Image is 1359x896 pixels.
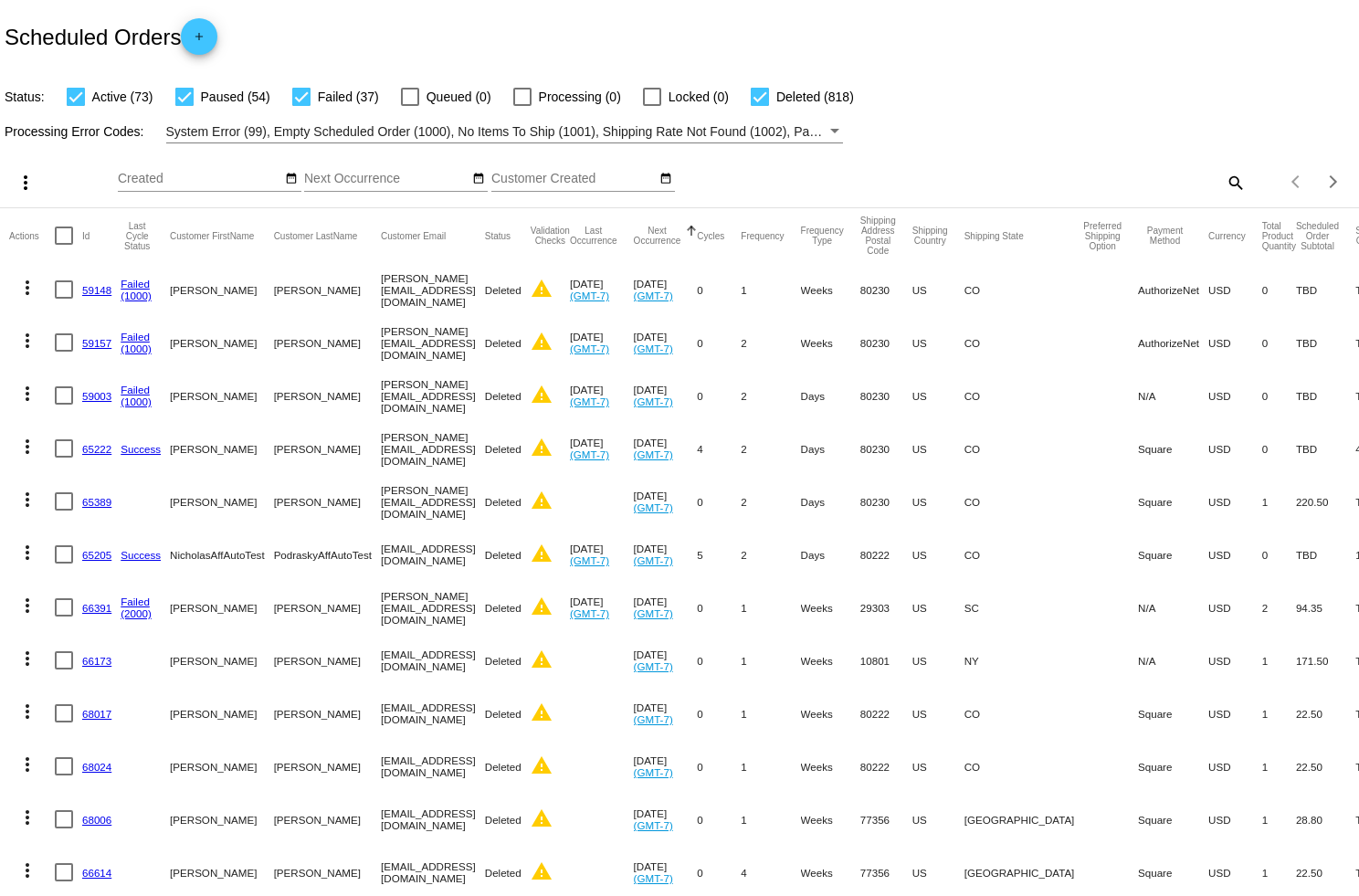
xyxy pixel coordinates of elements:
mat-icon: more_vert [16,595,38,617]
mat-cell: [PERSON_NAME][EMAIL_ADDRESS][DOMAIN_NAME] [381,422,485,475]
mat-cell: Weeks [801,316,860,369]
mat-icon: more_vert [16,330,38,352]
mat-cell: [PERSON_NAME][EMAIL_ADDRESS][DOMAIN_NAME] [381,316,485,369]
mat-cell: [PERSON_NAME] [274,422,381,475]
mat-cell: PodraskyAffAutoTest [274,528,381,581]
mat-cell: [EMAIL_ADDRESS][DOMAIN_NAME] [381,740,485,793]
mat-cell: 2 [741,316,800,369]
mat-cell: NicholasAffAutoTest [170,528,274,581]
mat-cell: TBD [1296,422,1355,475]
button: Change sorting for Cycles [697,230,724,241]
mat-cell: US [912,475,964,528]
mat-cell: 77356 [860,793,912,846]
mat-icon: warning [531,490,553,511]
mat-cell: USD [1208,793,1262,846]
a: (GMT-7) [634,713,673,725]
mat-cell: Square [1138,422,1208,475]
mat-cell: Weeks [801,793,860,846]
button: Change sorting for CurrencyIso [1208,230,1246,241]
mat-cell: Square [1138,687,1208,740]
span: Deleted [485,337,521,349]
mat-icon: date_range [472,172,485,186]
mat-cell: [PERSON_NAME] [274,369,381,422]
span: Deleted [485,761,521,773]
mat-cell: [DATE] [634,687,698,740]
mat-cell: USD [1208,316,1262,369]
mat-cell: [EMAIL_ADDRESS][DOMAIN_NAME] [381,634,485,687]
mat-cell: [PERSON_NAME] [274,793,381,846]
mat-cell: 2 [741,475,800,528]
h2: Scheduled Orders [5,18,217,55]
mat-icon: warning [531,384,553,406]
a: 65222 [82,443,111,455]
mat-cell: [PERSON_NAME] [274,634,381,687]
span: Failed (37) [318,86,379,108]
a: Failed [121,331,150,343]
a: (GMT-7) [570,395,609,407]
mat-cell: [DATE] [570,581,634,634]
mat-cell: 1 [741,581,800,634]
mat-cell: 4 [697,422,741,475]
a: Success [121,549,161,561]
mat-cell: [PERSON_NAME][EMAIL_ADDRESS][DOMAIN_NAME] [381,581,485,634]
mat-icon: more_vert [16,859,38,881]
a: 65389 [82,496,111,508]
mat-icon: more_vert [16,489,38,511]
a: 59157 [82,337,111,349]
span: Processing (0) [539,86,621,108]
a: (GMT-7) [634,766,673,778]
mat-cell: 1 [741,263,800,316]
mat-cell: CO [964,369,1084,422]
mat-cell: USD [1208,422,1262,475]
mat-header-cell: Actions [9,208,55,263]
mat-cell: 0 [1262,369,1296,422]
button: Change sorting for CustomerLastName [274,230,358,241]
mat-cell: 0 [1262,422,1296,475]
mat-cell: TBD [1296,528,1355,581]
mat-icon: more_vert [16,754,38,775]
mat-cell: 0 [697,687,741,740]
mat-cell: 80222 [860,528,912,581]
mat-icon: more_vert [16,806,38,828]
mat-cell: US [912,634,964,687]
mat-cell: Days [801,528,860,581]
mat-cell: US [912,581,964,634]
a: 66614 [82,867,111,879]
span: Active (73) [92,86,153,108]
span: Locked (0) [669,86,729,108]
mat-cell: NY [964,634,1084,687]
button: Change sorting for Frequency [741,230,784,241]
span: Deleted [485,602,521,614]
mat-cell: [DATE] [634,581,698,634]
mat-icon: more_vert [16,383,38,405]
a: (GMT-7) [570,607,609,619]
mat-cell: SC [964,581,1084,634]
mat-cell: 0 [1262,316,1296,369]
a: (GMT-7) [570,554,609,566]
mat-cell: US [912,316,964,369]
mat-cell: 80230 [860,422,912,475]
a: 68006 [82,814,111,826]
a: Failed [121,384,150,395]
a: Success [121,443,161,455]
mat-cell: TBD [1296,263,1355,316]
mat-icon: warning [531,543,553,564]
mat-cell: [EMAIL_ADDRESS][DOMAIN_NAME] [381,687,485,740]
mat-cell: 1 [1262,634,1296,687]
mat-cell: 1 [741,634,800,687]
a: Failed [121,278,150,290]
mat-icon: warning [531,596,553,617]
mat-cell: CO [964,263,1084,316]
mat-icon: more_vert [16,436,38,458]
a: (GMT-7) [634,448,673,460]
mat-cell: [PERSON_NAME] [274,740,381,793]
mat-cell: 22.50 [1296,687,1355,740]
mat-icon: more_vert [16,542,38,564]
mat-cell: [PERSON_NAME] [170,740,274,793]
mat-cell: 1 [1262,475,1296,528]
mat-cell: 0 [697,475,741,528]
mat-cell: N/A [1138,634,1208,687]
a: 68017 [82,708,111,720]
mat-cell: [PERSON_NAME] [170,422,274,475]
button: Change sorting for Id [82,230,90,241]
